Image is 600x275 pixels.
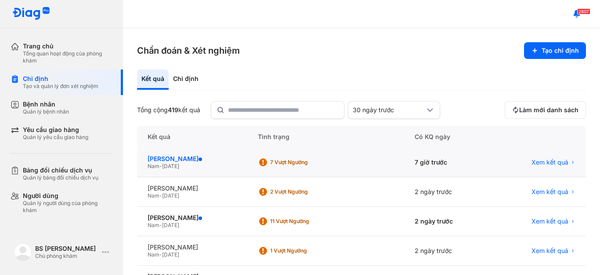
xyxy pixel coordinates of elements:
div: Tổng quan hoạt động của phòng khám [23,50,112,64]
span: 2807 [577,8,590,15]
span: Xem kết quả [531,217,568,225]
div: 2 Vượt ngưỡng [270,188,340,195]
div: Chủ phòng khám [35,253,98,260]
div: 1 Vượt ngưỡng [270,247,340,254]
span: - [159,251,162,258]
button: Tạo chỉ định [524,42,586,59]
div: [PERSON_NAME] [148,214,237,222]
div: Yêu cầu giao hàng [23,126,88,134]
span: [DATE] [162,163,179,169]
div: BS [PERSON_NAME] [35,245,98,253]
span: [DATE] [162,192,179,199]
div: Quản lý bệnh nhân [23,108,69,115]
div: [PERSON_NAME] [148,155,237,163]
div: Chỉ định [23,75,98,83]
div: Có KQ ngày [404,126,491,148]
div: Kết quả [137,126,247,148]
span: - [159,163,162,169]
span: - [159,222,162,228]
div: Quản lý yêu cầu giao hàng [23,134,88,141]
span: Làm mới danh sách [519,106,578,114]
div: Quản lý người dùng của phòng khám [23,200,112,214]
div: 2 ngày trước [404,236,491,266]
button: Làm mới danh sách [505,101,586,119]
span: Nam [148,251,159,258]
div: Quản lý bảng đối chiếu dịch vụ [23,174,98,181]
span: Nam [148,163,159,169]
div: 30 ngày trước [353,106,425,114]
div: [PERSON_NAME] [148,243,237,251]
div: 11 Vượt ngưỡng [270,218,340,225]
span: Nam [148,222,159,228]
div: Chỉ định [169,70,203,90]
div: Kết quả [137,70,169,90]
div: Tổng cộng kết quả [137,106,200,114]
div: [PERSON_NAME] [148,184,237,192]
div: Tình trạng [247,126,404,148]
div: Bảng đối chiếu dịch vụ [23,166,98,174]
span: Xem kết quả [531,247,568,255]
div: 2 ngày trước [404,207,491,236]
span: [DATE] [162,222,179,228]
div: Tạo và quản lý đơn xét nghiệm [23,83,98,90]
div: 7 Vượt ngưỡng [270,159,340,166]
span: - [159,192,162,199]
img: logo [12,7,50,21]
span: [DATE] [162,251,179,258]
img: logo [14,243,32,261]
div: 7 giờ trước [404,148,491,177]
span: Xem kết quả [531,188,568,196]
span: 419 [168,106,178,114]
span: Xem kết quả [531,158,568,166]
div: Người dùng [23,192,112,200]
div: Bệnh nhân [23,100,69,108]
div: Trang chủ [23,42,112,50]
div: 2 ngày trước [404,177,491,207]
h3: Chẩn đoán & Xét nghiệm [137,44,240,57]
span: Nam [148,192,159,199]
